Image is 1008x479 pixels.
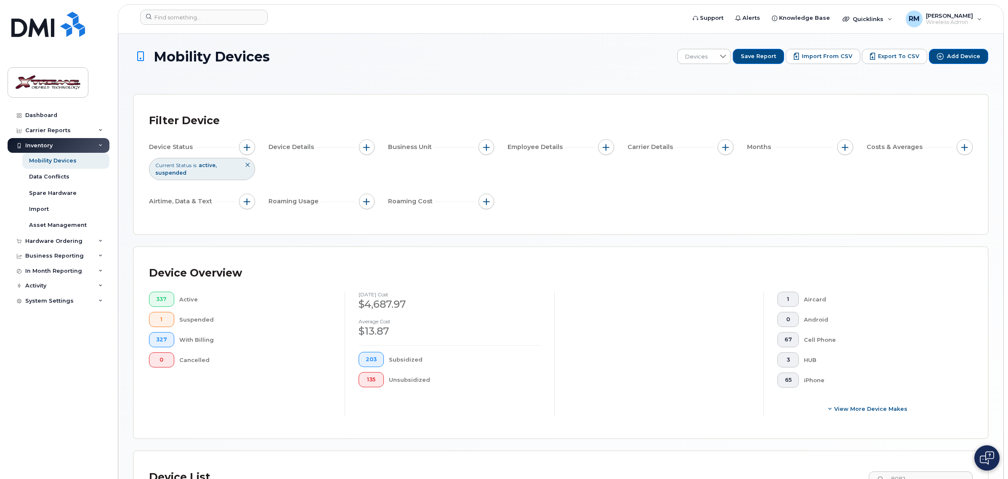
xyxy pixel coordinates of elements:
button: 3 [777,352,799,367]
span: 337 [156,296,167,303]
div: Subsidized [389,352,541,367]
span: View More Device Makes [834,405,907,413]
button: 65 [777,373,799,388]
div: $13.87 [359,324,540,338]
img: Open chat [980,451,994,465]
span: Roaming Cost [388,197,435,206]
h4: [DATE] cost [359,292,540,297]
div: Unsubsidized [389,372,541,387]
span: Device Details [269,143,316,152]
div: Filter Device [149,110,220,132]
div: iPhone [804,373,959,388]
button: 1 [777,292,799,307]
button: 337 [149,292,174,307]
span: Months [747,143,774,152]
span: 65 [785,377,792,383]
div: Aircard [804,292,959,307]
button: Import from CSV [786,49,860,64]
span: active [199,162,217,168]
span: Import from CSV [802,53,852,60]
button: 1 [149,312,174,327]
button: 135 [359,372,384,387]
button: 0 [149,352,174,367]
div: Device Overview [149,262,242,284]
button: 67 [777,332,799,347]
button: 0 [777,312,799,327]
span: 0 [156,357,167,363]
span: Roaming Usage [269,197,321,206]
span: Add Device [947,53,980,60]
div: Cancelled [179,352,332,367]
span: Device Status [149,143,195,152]
span: 327 [156,336,167,343]
span: 203 [366,356,377,363]
span: 1 [785,296,792,303]
span: Airtime, Data & Text [149,197,215,206]
div: Active [179,292,332,307]
button: 327 [149,332,174,347]
h4: Average cost [359,319,540,324]
span: 0 [785,316,792,323]
span: 135 [366,376,377,383]
span: Employee Details [508,143,565,152]
span: Current Status [155,162,191,169]
span: 3 [785,357,792,363]
button: Export to CSV [862,49,927,64]
button: Save Report [733,49,784,64]
span: Mobility Devices [154,49,270,64]
button: Add Device [929,49,988,64]
span: suspended [155,170,186,176]
span: Save Report [741,53,776,60]
div: With Billing [179,332,332,347]
div: Cell Phone [804,332,959,347]
span: Export to CSV [878,53,919,60]
button: 203 [359,352,384,367]
span: is [193,162,197,169]
span: 67 [785,336,792,343]
div: Suspended [179,312,332,327]
span: 1 [156,316,167,323]
div: HUB [804,352,959,367]
div: Android [804,312,959,327]
div: $4,687.97 [359,297,540,311]
span: Devices [678,49,715,64]
span: Business Unit [388,143,434,152]
button: View More Device Makes [777,401,959,416]
span: Carrier Details [628,143,676,152]
span: Costs & Averages [867,143,925,152]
